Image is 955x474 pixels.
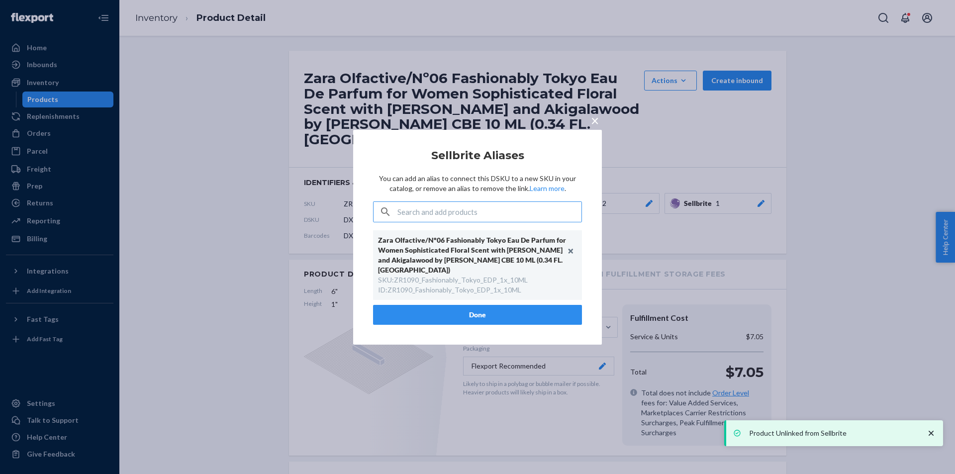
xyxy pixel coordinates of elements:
[378,285,521,295] div: ID : ZR1090_Fashionably_Tokyo_EDP_1x_10ML
[749,428,916,438] p: Product Unlinked from Sellbrite
[530,184,565,192] a: Learn more
[373,174,582,193] p: You can add an alias to connect this DSKU to a new SKU in your catalog, or remove an alias to rem...
[397,202,581,222] input: Search and add products
[378,275,528,285] div: SKU : ZR1090_Fashionably_Tokyo_EDP_1x_10ML
[926,428,936,438] svg: close toast
[378,235,567,275] div: Zara Olfactive/Nº06 Fashionably Tokyo Eau De Parfum for Women Sophisticated Floral Scent with [PE...
[564,244,578,259] button: Unlink
[591,111,599,128] span: ×
[373,305,582,325] button: Done
[373,149,582,161] h2: Sellbrite Aliases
